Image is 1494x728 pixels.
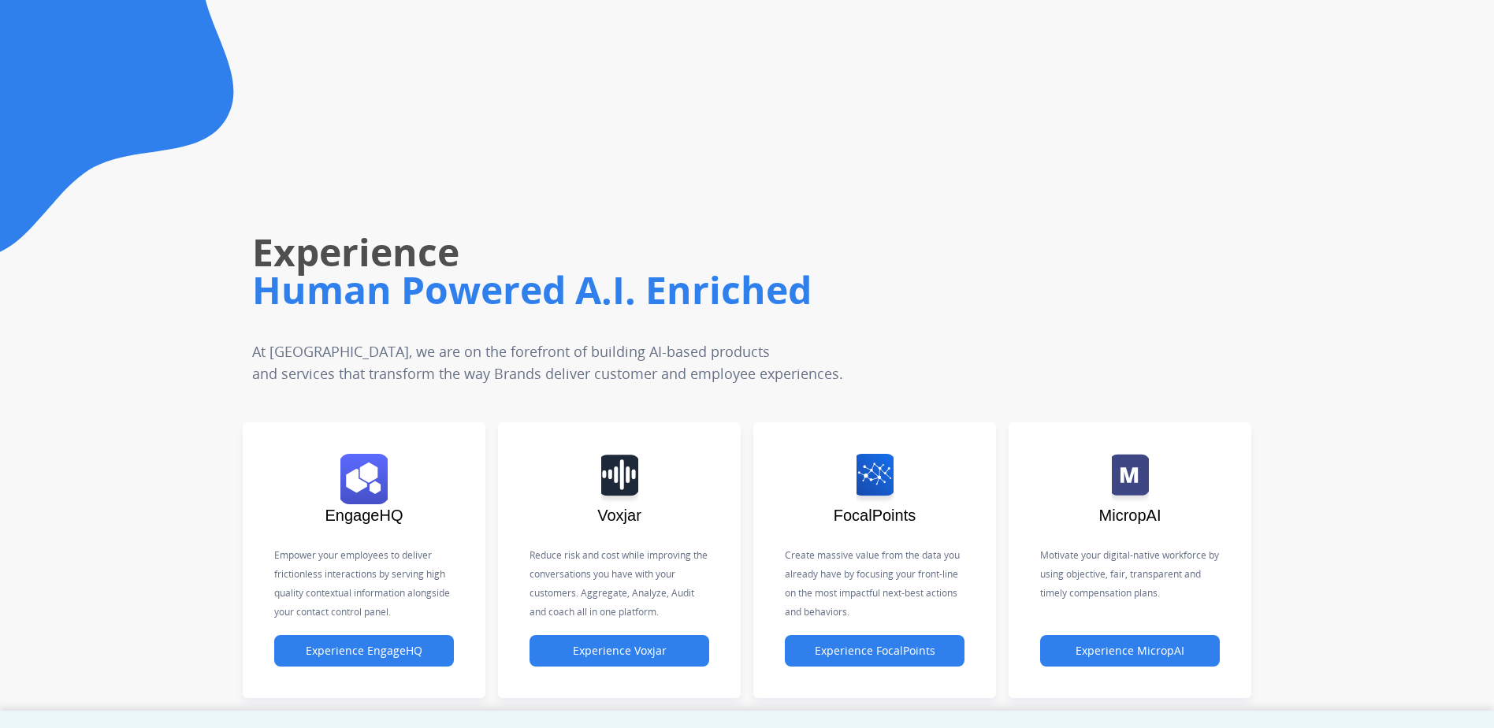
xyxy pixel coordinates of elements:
span: MicropAI [1099,507,1161,524]
button: Experience EngageHQ [274,635,454,667]
p: Reduce risk and cost while improving the conversations you have with your customers. Aggregate, A... [530,546,709,622]
a: Experience Voxjar [530,644,709,658]
img: logo [857,454,894,504]
span: Voxjar [597,507,641,524]
span: EngageHQ [325,507,403,524]
h1: Human Powered A.I. Enriched [252,265,1055,315]
a: Experience MicropAI [1040,644,1220,658]
a: Experience FocalPoints [785,644,964,658]
button: Experience MicropAI [1040,635,1220,667]
p: At [GEOGRAPHIC_DATA], we are on the forefront of building AI-based products and services that tra... [252,340,954,384]
p: Empower your employees to deliver frictionless interactions by serving high quality contextual in... [274,546,454,622]
img: logo [340,454,388,504]
a: Experience EngageHQ [274,644,454,658]
button: Experience FocalPoints [785,635,964,667]
span: FocalPoints [834,507,916,524]
img: logo [1112,454,1149,504]
p: Motivate your digital-native workforce by using objective, fair, transparent and timely compensat... [1040,546,1220,603]
button: Experience Voxjar [530,635,709,667]
h1: Experience [252,227,1055,277]
p: Create massive value from the data you already have by focusing your front-line on the most impac... [785,546,964,622]
img: logo [601,454,638,504]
